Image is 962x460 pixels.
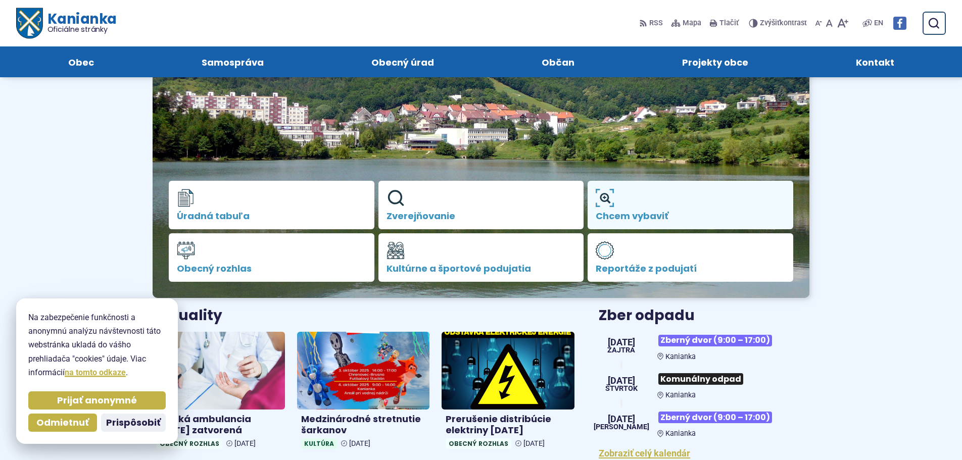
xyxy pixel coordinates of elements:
[599,369,809,399] a: Komunálny odpad Kanianka [DATE] štvrtok
[594,424,649,431] span: [PERSON_NAME]
[153,332,285,453] a: Detská ambulancia [DATE] zatvorená Obecný rozhlas [DATE]
[446,438,511,449] span: Obecný rozhlas
[157,414,281,436] h4: Detská ambulancia [DATE] zatvorená
[638,46,792,77] a: Projekty obce
[442,332,574,453] a: Prerušenie distribúcie elektriny [DATE] Obecný rozhlas [DATE]
[835,13,850,34] button: Zväčšiť veľkosť písma
[158,46,307,77] a: Samospráva
[47,26,117,33] span: Oficiálne stránky
[588,233,793,282] a: Reportáže z podujatí
[523,439,545,448] span: [DATE]
[599,407,809,438] a: Zberný dvor (9:00 – 17:00) Kanianka [DATE] [PERSON_NAME]
[649,17,663,29] span: RSS
[28,311,166,379] p: Na zabezpečenie funkčnosti a anonymnú analýzu návštevnosti táto webstránka ukladá do vášho prehli...
[378,233,584,282] a: Kultúrne a športové podujatia
[101,414,166,432] button: Prispôsobiť
[157,438,222,449] span: Obecný rozhlas
[682,46,748,77] span: Projekty obce
[893,17,906,30] img: Prejsť na Facebook stránku
[605,385,638,392] span: štvrtok
[301,438,337,449] span: Kultúra
[28,414,97,432] button: Odmietnuť
[665,352,696,361] span: Kanianka
[169,233,374,282] a: Obecný rozhlas
[349,439,370,448] span: [DATE]
[872,17,885,29] a: EN
[588,181,793,229] a: Chcem vybaviť
[387,211,576,221] span: Zverejňovanie
[16,8,42,39] img: Prejsť na domovskú stránku
[202,46,264,77] span: Samospráva
[177,211,366,221] span: Úradná tabuľa
[665,391,696,399] span: Kanianka
[594,415,649,424] span: [DATE]
[813,13,824,34] button: Zmenšiť veľkosť písma
[607,338,635,347] span: [DATE]
[599,308,809,324] h3: Zber odpadu
[106,417,161,429] span: Prispôsobiť
[24,46,137,77] a: Obec
[658,412,772,423] span: Zberný dvor (9:00 – 17:00)
[599,331,809,361] a: Zberný dvor (9:00 – 17:00) Kanianka [DATE] Zajtra
[36,417,89,429] span: Odmietnuť
[498,46,618,77] a: Občan
[234,439,256,448] span: [DATE]
[16,8,117,39] a: Logo Kanianka, prejsť na domovskú stránku.
[874,17,883,29] span: EN
[297,332,429,453] a: Medzinárodné stretnutie šarkanov Kultúra [DATE]
[153,308,222,324] h3: Aktuality
[387,264,576,274] span: Kultúrne a športové podujatia
[169,181,374,229] a: Úradná tabuľa
[665,429,696,438] span: Kanianka
[760,19,807,28] span: kontrast
[824,13,835,34] button: Nastaviť pôvodnú veľkosť písma
[719,19,739,28] span: Tlačiť
[856,46,894,77] span: Kontakt
[57,395,137,406] span: Prijať anonymné
[707,13,741,34] button: Tlačiť
[65,368,126,377] a: na tomto odkaze
[749,13,809,34] button: Zvýšiťkontrast
[301,414,425,436] h4: Medzinárodné stretnutie šarkanov
[378,181,584,229] a: Zverejňovanie
[42,12,116,33] h1: Kanianka
[639,13,665,34] a: RSS
[542,46,574,77] span: Občan
[596,211,785,221] span: Chcem vybaviť
[760,19,780,27] span: Zvýšiť
[607,347,635,354] span: Zajtra
[327,46,477,77] a: Obecný úrad
[446,414,570,436] h4: Prerušenie distribúcie elektriny [DATE]
[596,264,785,274] span: Reportáže z podujatí
[669,13,703,34] a: Mapa
[371,46,434,77] span: Obecný úrad
[658,335,772,346] span: Zberný dvor (9:00 – 17:00)
[683,17,701,29] span: Mapa
[177,264,366,274] span: Obecný rozhlas
[28,391,166,410] button: Prijať anonymné
[68,46,94,77] span: Obec
[812,46,938,77] a: Kontakt
[599,448,690,458] a: Zobraziť celý kalendár
[658,373,743,385] span: Komunálny odpad
[605,376,638,385] span: [DATE]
